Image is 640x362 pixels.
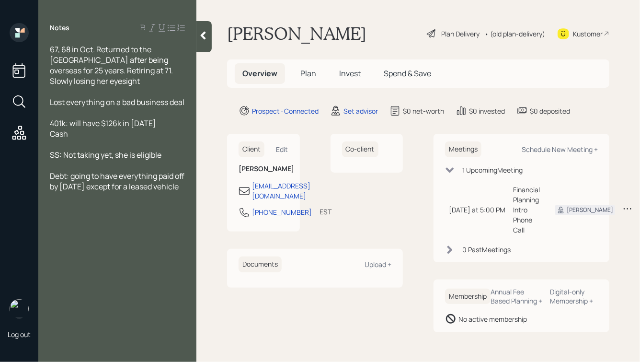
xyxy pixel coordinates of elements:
div: • (old plan-delivery) [484,29,545,39]
div: [DATE] at 5:00 PM [449,205,505,215]
label: Notes [50,23,69,33]
span: Spend & Save [384,68,431,79]
div: [PERSON_NAME] [567,206,613,214]
div: [EMAIL_ADDRESS][DOMAIN_NAME] [252,181,310,201]
div: Schedule New Meeting + [522,145,598,154]
h6: [PERSON_NAME] [239,165,288,173]
div: No active membership [458,314,527,324]
div: 1 Upcoming Meeting [462,165,523,175]
span: Plan [300,68,316,79]
div: $0 net-worth [403,106,444,116]
h6: Membership [445,289,491,304]
span: Cash [50,128,68,139]
div: Plan Delivery [441,29,480,39]
span: 401k: will have $126k in [DATE] [50,118,156,128]
div: 0 Past Meeting s [462,245,511,255]
span: Lost everything on a bad business deal [50,97,184,107]
span: Overview [242,68,277,79]
h1: [PERSON_NAME] [227,23,366,44]
h6: Documents [239,257,282,272]
h6: Meetings [445,141,481,157]
div: Digital-only Membership + [550,287,598,305]
div: Prospect · Connected [252,106,319,116]
span: 67, 68 in Oct. Returned to the [GEOGRAPHIC_DATA] after being overseas for 25 years. Retiring at 7... [50,44,174,86]
div: Annual Fee Based Planning + [491,287,543,305]
div: Kustomer [573,29,603,39]
div: $0 deposited [530,106,570,116]
div: Set advisor [343,106,378,116]
h6: Client [239,141,264,157]
img: hunter_neumayer.jpg [10,299,29,318]
div: Log out [8,330,31,339]
span: Invest [339,68,361,79]
div: $0 invested [469,106,505,116]
div: Financial Planning Intro Phone Call [513,185,540,235]
div: Upload + [365,260,391,269]
h6: Co-client [342,141,378,157]
div: EST [320,207,331,217]
span: Debt: going to have everything paid off by [DATE] except for a leased vehicle [50,171,186,192]
div: Edit [276,145,288,154]
div: [PHONE_NUMBER] [252,207,312,217]
span: SS: Not taking yet, she is eligible [50,150,161,160]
